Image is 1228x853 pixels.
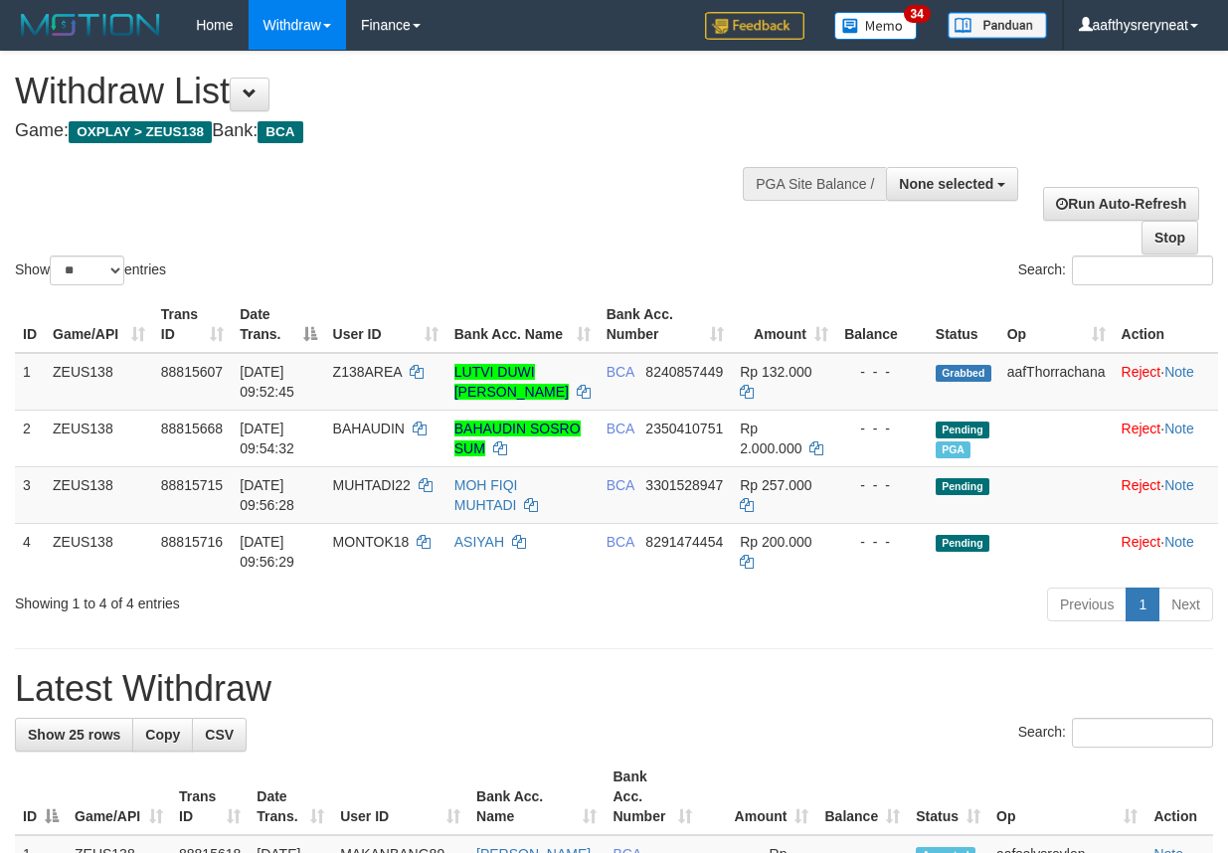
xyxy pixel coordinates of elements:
[249,759,332,835] th: Date Trans.: activate to sort column ascending
[240,534,294,570] span: [DATE] 09:56:29
[1164,477,1194,493] a: Note
[908,759,988,835] th: Status: activate to sort column ascending
[1114,410,1218,466] td: ·
[1018,718,1213,748] label: Search:
[145,727,180,743] span: Copy
[45,466,153,523] td: ZEUS138
[171,759,249,835] th: Trans ID: activate to sort column ascending
[948,12,1047,39] img: panduan.png
[454,421,581,456] a: BAHAUDIN SOSRO SUM
[15,586,497,613] div: Showing 1 to 4 of 4 entries
[928,296,999,353] th: Status
[15,410,45,466] td: 2
[645,421,723,436] span: Copy 2350410751 to clipboard
[645,364,723,380] span: Copy 8240857449 to clipboard
[258,121,302,143] span: BCA
[45,410,153,466] td: ZEUS138
[1122,534,1161,550] a: Reject
[904,5,931,23] span: 34
[1047,588,1127,621] a: Previous
[15,296,45,353] th: ID
[332,759,468,835] th: User ID: activate to sort column ascending
[700,759,816,835] th: Amount: activate to sort column ascending
[333,477,411,493] span: MUHTADI22
[607,477,634,493] span: BCA
[844,362,920,382] div: - - -
[15,121,798,141] h4: Game: Bank:
[45,296,153,353] th: Game/API: activate to sort column ascending
[454,534,504,550] a: ASIYAH
[161,364,223,380] span: 88815607
[161,534,223,550] span: 88815716
[161,421,223,436] span: 88815668
[936,478,989,495] span: Pending
[999,353,1114,411] td: aafThorrachana
[1145,759,1213,835] th: Action
[15,523,45,580] td: 4
[1072,718,1213,748] input: Search:
[15,256,166,285] label: Show entries
[333,421,405,436] span: BAHAUDIN
[1114,523,1218,580] td: ·
[844,475,920,495] div: - - -
[740,534,811,550] span: Rp 200.000
[936,535,989,552] span: Pending
[454,477,518,513] a: MOH FIQI MUHTADI
[1072,256,1213,285] input: Search:
[936,365,991,382] span: Grabbed
[15,759,67,835] th: ID: activate to sort column descending
[743,167,886,201] div: PGA Site Balance /
[599,296,733,353] th: Bank Acc. Number: activate to sort column ascending
[15,669,1213,709] h1: Latest Withdraw
[899,176,993,192] span: None selected
[333,364,402,380] span: Z138AREA
[936,422,989,438] span: Pending
[844,532,920,552] div: - - -
[1164,364,1194,380] a: Note
[69,121,212,143] span: OXPLAY > ZEUS138
[607,421,634,436] span: BCA
[1114,296,1218,353] th: Action
[1164,421,1194,436] a: Note
[28,727,120,743] span: Show 25 rows
[740,477,811,493] span: Rp 257.000
[605,759,700,835] th: Bank Acc. Number: activate to sort column ascending
[999,296,1114,353] th: Op: activate to sort column ascending
[45,353,153,411] td: ZEUS138
[732,296,836,353] th: Amount: activate to sort column ascending
[886,167,1018,201] button: None selected
[936,441,970,458] span: Marked by aafsolysreylen
[67,759,171,835] th: Game/API: activate to sort column ascending
[740,364,811,380] span: Rp 132.000
[15,72,798,111] h1: Withdraw List
[15,10,166,40] img: MOTION_logo.png
[607,364,634,380] span: BCA
[15,353,45,411] td: 1
[454,364,569,400] a: LUTVI DUWI [PERSON_NAME]
[161,477,223,493] span: 88815715
[1122,364,1161,380] a: Reject
[153,296,232,353] th: Trans ID: activate to sort column ascending
[834,12,918,40] img: Button%20Memo.svg
[192,718,247,752] a: CSV
[1158,588,1213,621] a: Next
[836,296,928,353] th: Balance
[1122,477,1161,493] a: Reject
[844,419,920,438] div: - - -
[333,534,410,550] span: MONTOK18
[1164,534,1194,550] a: Note
[468,759,605,835] th: Bank Acc. Name: activate to sort column ascending
[1126,588,1159,621] a: 1
[50,256,124,285] select: Showentries
[446,296,599,353] th: Bank Acc. Name: activate to sort column ascending
[1018,256,1213,285] label: Search:
[607,534,634,550] span: BCA
[240,421,294,456] span: [DATE] 09:54:32
[1043,187,1199,221] a: Run Auto-Refresh
[1122,421,1161,436] a: Reject
[240,477,294,513] span: [DATE] 09:56:28
[45,523,153,580] td: ZEUS138
[132,718,193,752] a: Copy
[325,296,446,353] th: User ID: activate to sort column ascending
[816,759,908,835] th: Balance: activate to sort column ascending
